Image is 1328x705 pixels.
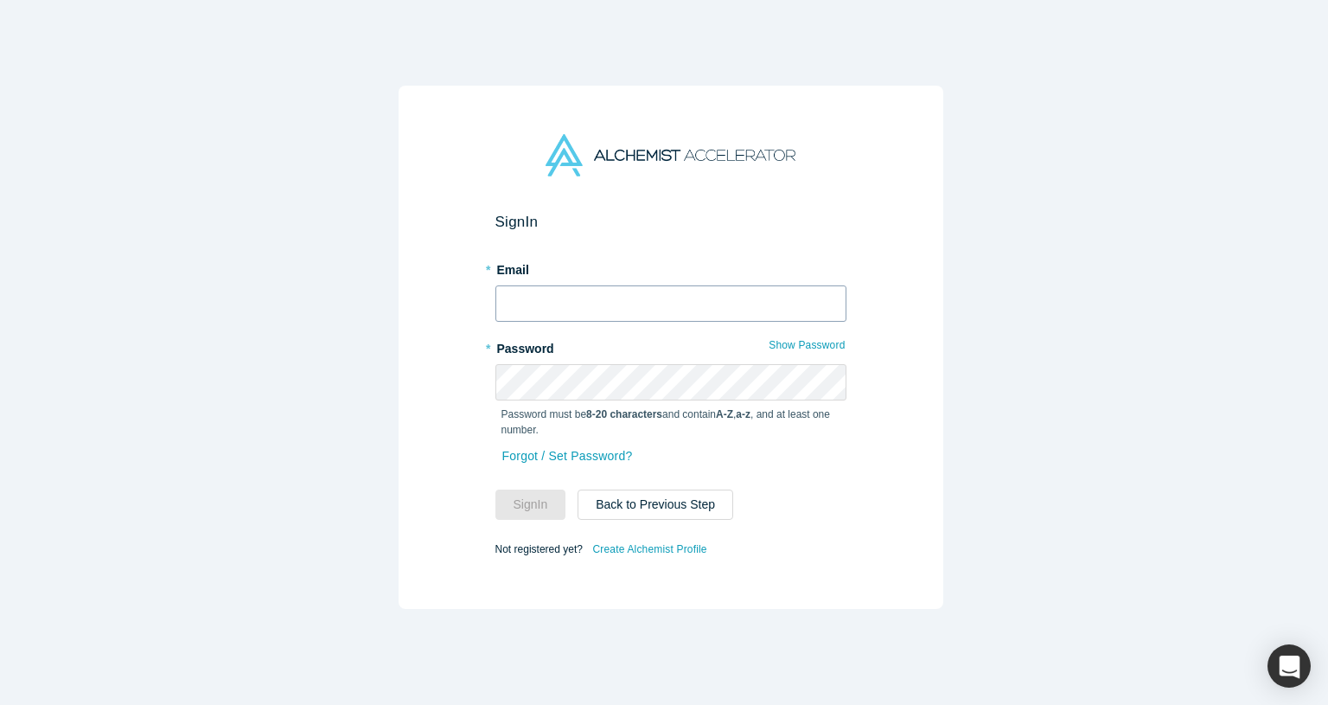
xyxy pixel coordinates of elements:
[495,213,846,231] h2: Sign In
[578,490,733,520] button: Back to Previous Step
[546,134,795,176] img: Alchemist Accelerator Logo
[501,407,840,438] p: Password must be and contain , , and at least one number.
[495,334,846,358] label: Password
[586,408,662,420] strong: 8-20 characters
[495,255,846,279] label: Email
[501,441,634,471] a: Forgot / Set Password?
[736,408,750,420] strong: a-z
[716,408,733,420] strong: A-Z
[591,538,707,561] a: Create Alchemist Profile
[495,542,583,554] span: Not registered yet?
[495,490,566,520] button: SignIn
[768,334,846,356] button: Show Password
